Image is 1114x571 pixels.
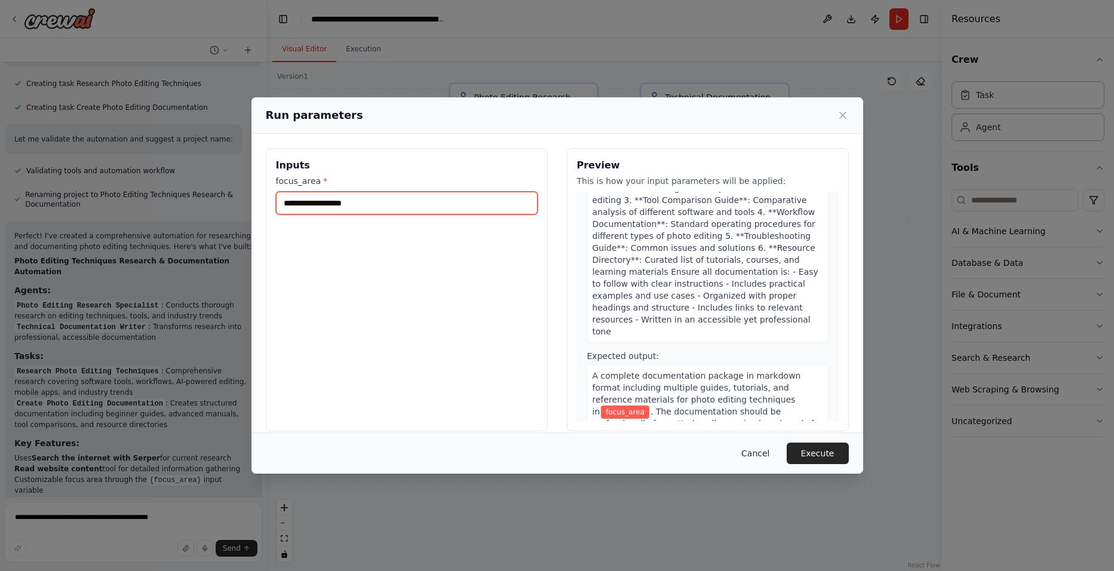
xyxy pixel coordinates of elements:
span: A complete documentation package in markdown format including multiple guides, tutorials, and ref... [593,371,801,416]
label: focus_area [276,175,538,187]
span: Variable: focus_area [601,406,649,419]
p: This is how your input parameters will be applied: [577,175,839,187]
span: . Create multiple formats: 1. **Beginner's Guide**: Step-by-step tutorials for basic editing tech... [593,148,818,336]
button: Cancel [732,443,779,464]
h3: Preview [577,158,839,173]
h2: Run parameters [266,107,363,124]
span: . The documentation should be professionally formatted, well-organized, and ready for publication... [593,407,823,440]
h3: Inputs [276,158,538,173]
button: Execute [787,443,849,464]
span: Expected output: [587,351,659,361]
